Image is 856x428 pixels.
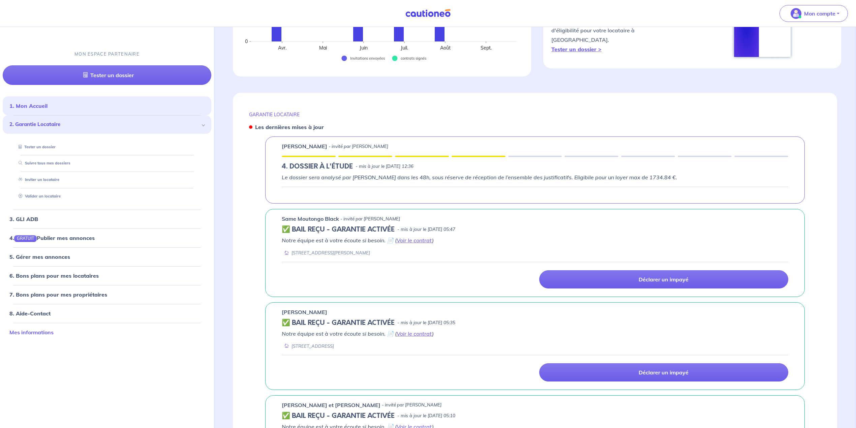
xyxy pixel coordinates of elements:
a: 3. GLI ADB [9,216,38,222]
a: Suivre tous mes dossiers [16,161,70,165]
text: Avr. [278,45,286,51]
p: GARANTIE LOCATAIRE [249,112,821,118]
h5: 4. DOSSIER À L'ÉTUDE [282,162,353,171]
p: - mis à jour le [DATE] 12:36 [356,163,414,170]
div: 3. GLI ADB [3,212,211,226]
div: Mes informations [3,326,211,339]
p: MON ESPACE PARTENAIRE [74,51,140,57]
p: - mis à jour le [DATE] 05:47 [397,226,455,233]
h5: ✅ BAIL REÇU - GARANTIE ACTIVÉE [282,225,395,234]
p: - invité par [PERSON_NAME] [340,216,400,222]
a: 6. Bons plans pour mes locataires [9,272,99,279]
p: Obtenez en quelques clics un résultat d'éligibilité pour votre locataire à [GEOGRAPHIC_DATA]. [551,16,692,54]
a: Tester un dossier [3,65,211,85]
a: Voir le contrat [397,330,432,337]
div: 8. Aide-Contact [3,307,211,320]
img: simulateur.png [731,1,794,60]
a: 4.GRATUITPublier mes annonces [9,235,95,241]
p: [PERSON_NAME] [282,142,327,150]
a: 7. Bons plans pour mes propriétaires [9,291,107,298]
a: Valider un locataire [16,194,61,198]
p: - invité par [PERSON_NAME] [382,402,441,408]
text: Mai [319,45,327,51]
button: illu_account_valid_menu.svgMon compte [779,5,848,22]
p: Mon compte [804,9,835,18]
a: Tester un dossier [16,145,56,149]
div: 1. Mon Accueil [3,99,211,113]
div: 5. Gérer mes annonces [3,250,211,264]
text: Sept. [481,45,492,51]
div: 2. Garantie Locataire [3,115,211,134]
div: 7. Bons plans pour mes propriétaires [3,288,211,301]
div: 4.GRATUITPublier mes annonces [3,231,211,245]
p: - mis à jour le [DATE] 05:10 [397,412,455,419]
a: Voir le contrat [397,237,432,244]
a: Inviter un locataire [16,177,59,182]
div: Valider un locataire [11,191,203,202]
div: state: CONTRACT-VALIDATED, Context: IN-MANAGEMENT,IN-MANAGEMENT [282,412,788,420]
em: Le dossier sera analysé par [PERSON_NAME] dans les 48h, sous réserve de réception de l’ensemble d... [282,174,677,181]
div: [STREET_ADDRESS][PERSON_NAME] [282,250,370,256]
text: 0 [245,38,248,44]
h5: ✅ BAIL REÇU - GARANTIE ACTIVÉE [282,412,395,420]
p: Déclarer un impayé [639,276,689,283]
div: Tester un dossier [11,142,203,153]
em: Notre équipe est à votre écoute si besoin. 📄 ( ) [282,330,434,337]
a: Déclarer un impayé [539,363,789,381]
div: [STREET_ADDRESS] [282,343,334,349]
h5: ✅ BAIL REÇU - GARANTIE ACTIVÉE [282,319,395,327]
a: 5. Gérer mes annonces [9,253,70,260]
img: Cautioneo [403,9,453,18]
em: Notre équipe est à votre écoute si besoin. 📄 ( ) [282,237,434,244]
div: Inviter un locataire [11,174,203,185]
p: - invité par [PERSON_NAME] [329,143,388,150]
img: illu_account_valid_menu.svg [791,8,801,19]
p: [PERSON_NAME] [282,308,327,316]
strong: Les dernières mises à jour [255,124,324,130]
p: - mis à jour le [DATE] 05:35 [397,319,455,326]
a: Déclarer un impayé [539,270,789,288]
p: Déclarer un impayé [639,369,689,376]
div: state: RENTER-DOCUMENTS-TO-EVALUATE, Context: ,NULL-NO-CERTIFICATE [282,162,788,171]
p: Same Moutongo Black [282,215,339,223]
text: Juil. [400,45,408,51]
a: Tester un dossier > [551,46,602,53]
div: state: CONTRACT-VALIDATED, Context: IN-MANAGEMENT,IN-MANAGEMENT [282,225,788,234]
div: 6. Bons plans pour mes locataires [3,269,211,282]
a: 1. Mon Accueil [9,102,48,109]
a: 8. Aide-Contact [9,310,51,317]
text: Juin [359,45,368,51]
a: Mes informations [9,329,54,336]
text: Août [440,45,451,51]
span: 2. Garantie Locataire [9,121,200,128]
p: [PERSON_NAME] et [PERSON_NAME] [282,401,380,409]
div: state: CONTRACT-VALIDATED, Context: IN-MANAGEMENT,IN-MANAGEMENT [282,319,788,327]
div: Suivre tous mes dossiers [11,158,203,169]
